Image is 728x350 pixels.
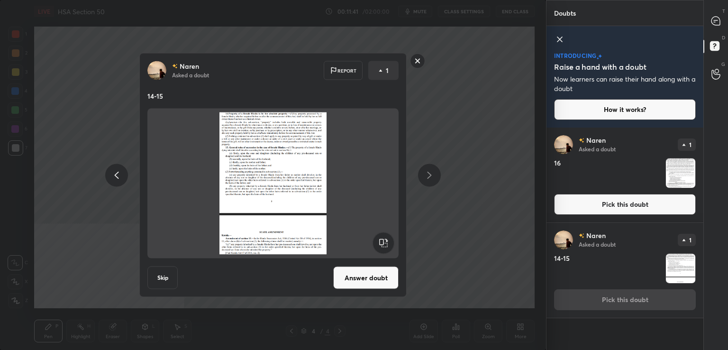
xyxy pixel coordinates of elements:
[554,230,573,249] img: b7d349f71d3744cf8e9ff3ed01643968.jpg
[172,71,209,79] p: Asked a doubt
[554,135,573,154] img: b7d349f71d3744cf8e9ff3ed01643968.jpg
[147,267,178,289] button: Skip
[666,254,695,283] img: 1756737811XS34IJ.png
[689,237,692,243] p: 1
[554,74,696,93] p: Now learners can raise their hand along with a doubt
[586,232,606,239] p: Naren
[554,53,597,58] p: introducing
[554,61,646,73] h5: Raise a hand with a doubt
[324,61,363,80] div: Report
[689,142,692,147] p: 1
[172,64,178,69] img: no-rating-badge.077c3623.svg
[159,112,387,255] img: 1756737811XS34IJ.png
[554,158,662,188] h4: 16
[147,61,166,80] img: b7d349f71d3744cf8e9ff3ed01643968.jpg
[722,8,725,15] p: T
[579,138,584,143] img: no-rating-badge.077c3623.svg
[721,61,725,68] p: G
[666,158,695,188] img: 1756737839D7X5E7.png
[554,194,696,215] button: Pick this doubt
[546,128,703,350] div: grid
[554,253,662,284] h4: 14-15
[386,66,389,75] p: 1
[147,92,399,101] p: 14-15
[722,34,725,41] p: D
[333,267,399,289] button: Answer doubt
[546,0,583,26] p: Doubts
[579,145,616,153] p: Asked a doubt
[579,233,584,239] img: no-rating-badge.077c3623.svg
[597,57,599,60] img: small-star.76a44327.svg
[554,99,696,120] button: How it works?
[579,240,616,248] p: Asked a doubt
[586,137,606,144] p: Naren
[180,63,199,70] p: Naren
[598,54,602,58] img: large-star.026637fe.svg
